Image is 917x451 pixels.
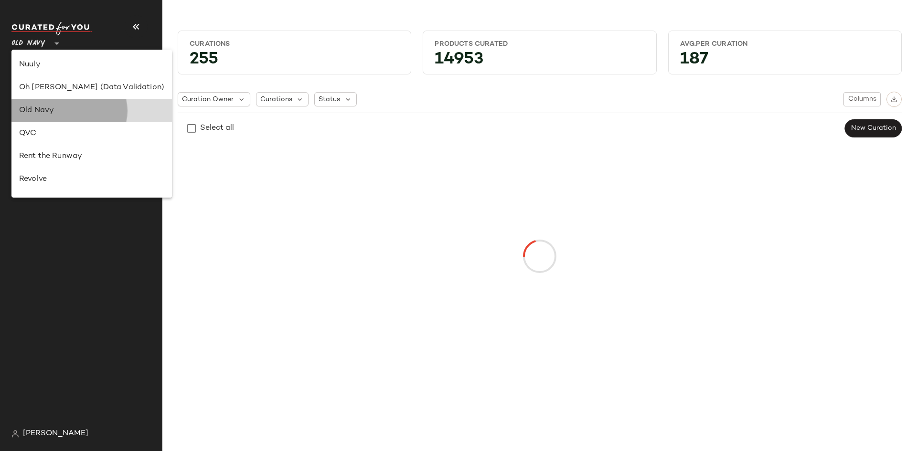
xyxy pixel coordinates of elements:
[843,92,881,106] button: Columns
[851,125,896,132] span: New Curation
[11,430,19,438] img: svg%3e
[435,40,644,49] div: Products Curated
[11,22,93,35] img: cfy_white_logo.C9jOOHJF.svg
[23,428,88,440] span: [PERSON_NAME]
[845,119,902,137] button: New Curation
[32,151,67,162] span: Curations
[319,94,340,105] span: Status
[11,32,45,50] span: Old Navy
[848,95,876,103] span: Columns
[67,151,79,162] span: (0)
[31,94,68,105] span: Dashboard
[15,94,25,104] img: svg%3e
[32,132,95,143] span: Global Clipboards
[672,52,897,70] div: 187
[427,52,652,70] div: 14953
[200,123,234,134] div: Select all
[190,40,399,49] div: Curations
[680,40,890,49] div: Avg.per Curation
[32,113,75,124] span: All Products
[95,132,107,143] span: (0)
[182,52,407,70] div: 255
[891,96,897,103] img: svg%3e
[260,94,292,105] span: Curations
[182,94,234,105] span: Curation Owner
